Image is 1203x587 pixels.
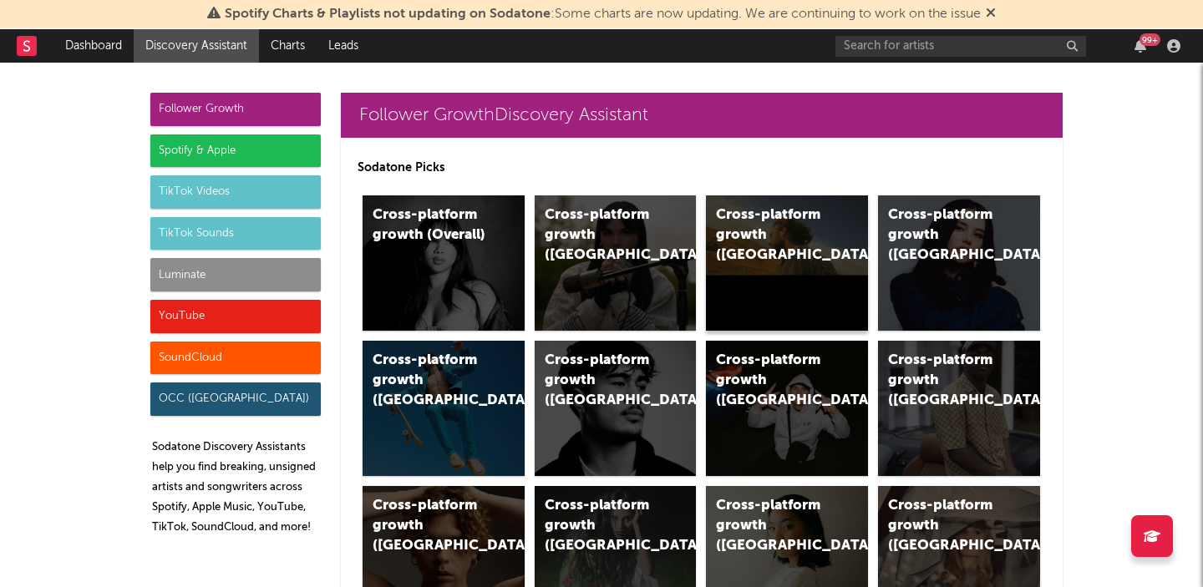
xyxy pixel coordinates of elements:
input: Search for artists [835,36,1086,57]
a: Dashboard [53,29,134,63]
div: TikTok Sounds [150,217,321,250]
div: Cross-platform growth ([GEOGRAPHIC_DATA]) [545,351,658,411]
button: 99+ [1134,39,1146,53]
div: Follower Growth [150,93,321,126]
div: Cross-platform growth ([GEOGRAPHIC_DATA]) [888,496,1002,556]
div: Cross-platform growth ([GEOGRAPHIC_DATA]/GSA) [716,351,830,411]
a: Follower GrowthDiscovery Assistant [341,93,1063,138]
span: : Some charts are now updating. We are continuing to work on the issue [225,8,981,21]
a: Cross-platform growth ([GEOGRAPHIC_DATA]/GSA) [706,341,868,476]
div: Cross-platform growth ([GEOGRAPHIC_DATA]) [716,205,830,266]
div: Cross-platform growth ([GEOGRAPHIC_DATA]) [716,496,830,556]
a: Charts [259,29,317,63]
div: Luminate [150,258,321,291]
a: Cross-platform growth ([GEOGRAPHIC_DATA]) [878,341,1040,476]
div: Cross-platform growth ([GEOGRAPHIC_DATA]) [373,351,486,411]
div: Cross-platform growth ([GEOGRAPHIC_DATA]) [888,205,1002,266]
a: Cross-platform growth ([GEOGRAPHIC_DATA]) [878,195,1040,331]
span: Spotify Charts & Playlists not updating on Sodatone [225,8,551,21]
a: Cross-platform growth ([GEOGRAPHIC_DATA]) [363,341,525,476]
div: 99 + [1140,33,1160,46]
p: Sodatone Discovery Assistants help you find breaking, unsigned artists and songwriters across Spo... [152,438,321,538]
div: Cross-platform growth (Overall) [373,205,486,245]
div: YouTube [150,300,321,333]
div: Spotify & Apple [150,134,321,168]
div: TikTok Videos [150,175,321,209]
a: Cross-platform growth (Overall) [363,195,525,331]
a: Leads [317,29,370,63]
div: Cross-platform growth ([GEOGRAPHIC_DATA]) [373,496,486,556]
span: Dismiss [986,8,996,21]
a: Cross-platform growth ([GEOGRAPHIC_DATA]) [535,195,697,331]
a: Cross-platform growth ([GEOGRAPHIC_DATA]) [535,341,697,476]
div: Cross-platform growth ([GEOGRAPHIC_DATA]) [888,351,1002,411]
div: SoundCloud [150,342,321,375]
p: Sodatone Picks [358,158,1046,178]
a: Discovery Assistant [134,29,259,63]
a: Cross-platform growth ([GEOGRAPHIC_DATA]) [706,195,868,331]
div: Cross-platform growth ([GEOGRAPHIC_DATA]) [545,205,658,266]
div: Cross-platform growth ([GEOGRAPHIC_DATA]) [545,496,658,556]
div: OCC ([GEOGRAPHIC_DATA]) [150,382,321,416]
